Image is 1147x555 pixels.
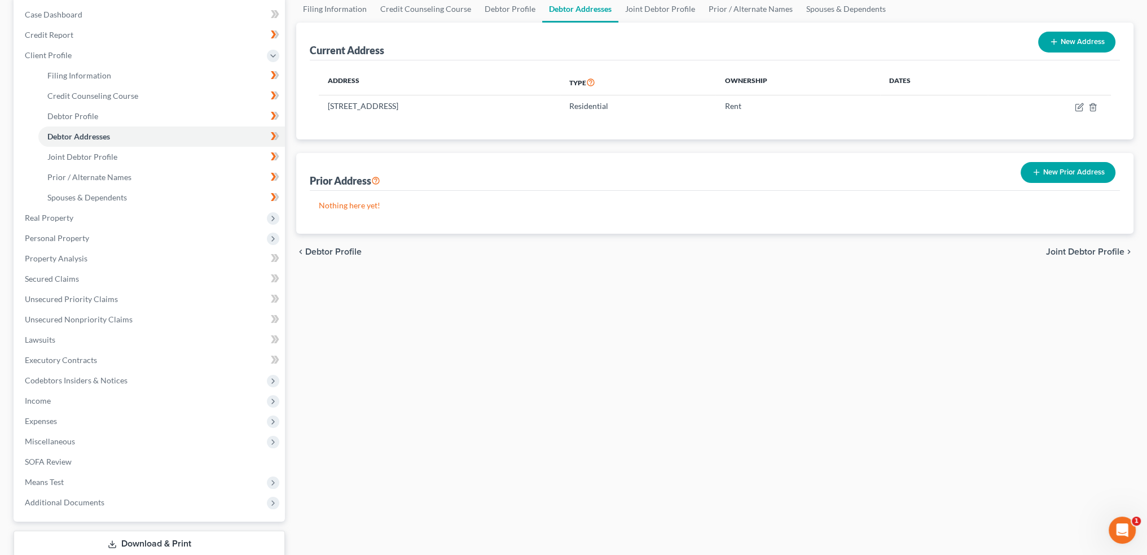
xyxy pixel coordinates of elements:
a: Spouses & Dependents [38,187,285,208]
a: Unsecured Nonpriority Claims [16,309,285,330]
span: Unsecured Nonpriority Claims [25,314,133,324]
div: Current Address [310,43,384,57]
span: Miscellaneous [25,436,75,446]
span: Expenses [25,416,57,426]
a: Property Analysis [16,248,285,269]
span: Personal Property [25,233,89,243]
button: New Address [1038,32,1115,53]
button: chevron_left Debtor Profile [296,247,362,256]
iframe: Intercom live chat [1109,517,1136,544]
span: Debtor Profile [305,247,362,256]
a: Prior / Alternate Names [38,167,285,187]
span: 1 [1132,517,1141,526]
th: Address [319,69,560,95]
td: [STREET_ADDRESS] [319,95,560,117]
span: Executory Contracts [25,355,97,365]
span: Joint Debtor Profile [47,152,117,161]
i: chevron_left [296,247,305,256]
span: Additional Documents [25,497,104,507]
a: Case Dashboard [16,5,285,25]
span: Secured Claims [25,274,79,283]
th: Dates [880,69,988,95]
a: Filing Information [38,65,285,86]
span: Unsecured Priority Claims [25,294,118,304]
a: Debtor Profile [38,106,285,126]
span: Debtor Addresses [47,132,110,141]
a: SOFA Review [16,452,285,472]
th: Type [560,69,715,95]
a: Joint Debtor Profile [38,147,285,167]
span: Debtor Profile [47,111,98,121]
div: Prior Address [310,174,380,187]
p: Nothing here yet! [319,200,1111,211]
a: Lawsuits [16,330,285,350]
span: Client Profile [25,50,72,60]
span: Codebtors Insiders & Notices [25,375,128,385]
i: chevron_right [1124,247,1133,256]
span: Spouses & Dependents [47,193,127,202]
a: Credit Report [16,25,285,45]
span: Lawsuits [25,335,55,344]
th: Ownership [715,69,880,95]
span: Property Analysis [25,254,87,263]
span: Joint Debtor Profile [1046,247,1124,256]
span: Credit Report [25,30,73,40]
span: Means Test [25,477,64,487]
span: Case Dashboard [25,10,82,19]
span: Income [25,396,51,405]
a: Secured Claims [16,269,285,289]
span: Filing Information [47,71,111,80]
td: Residential [560,95,715,117]
span: Credit Counseling Course [47,91,138,100]
button: New Prior Address [1021,162,1115,183]
span: SOFA Review [25,457,72,466]
a: Unsecured Priority Claims [16,289,285,309]
span: Prior / Alternate Names [47,172,131,182]
a: Credit Counseling Course [38,86,285,106]
a: Debtor Addresses [38,126,285,147]
td: Rent [715,95,880,117]
span: Real Property [25,213,73,222]
a: Executory Contracts [16,350,285,370]
button: Joint Debtor Profile chevron_right [1046,247,1133,256]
